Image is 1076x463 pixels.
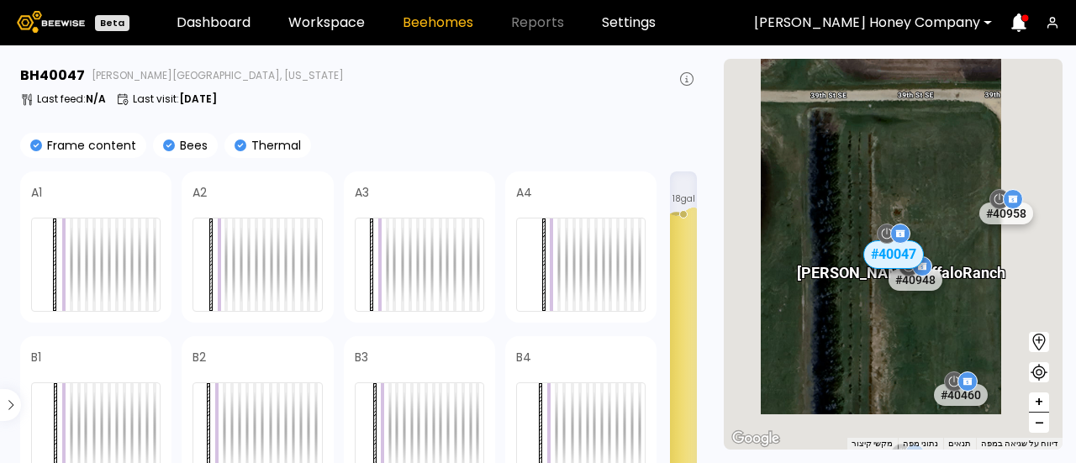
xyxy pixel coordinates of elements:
div: # 40948 [889,269,942,291]
a: ‏פתיחת האזור הזה במפות Google (ייפתח חלון חדש) [728,428,783,450]
b: [DATE] [179,92,217,106]
span: [PERSON_NAME][GEOGRAPHIC_DATA], [US_STATE] [92,71,344,81]
h4: A3 [355,187,369,198]
div: Beta [95,15,129,31]
h4: B1 [31,351,41,363]
button: – [1029,413,1049,433]
p: Last visit : [133,94,217,104]
h4: B3 [355,351,368,363]
a: דיווח על שגיאה במפה [981,439,1058,448]
button: + [1029,392,1049,413]
button: נתוני מפה [903,438,938,450]
h4: A2 [193,187,207,198]
a: Dashboard [177,16,251,29]
p: Thermal [246,139,301,151]
div: # 40460 [933,384,987,406]
button: מקשי קיצור [852,438,893,450]
div: # 40047 [863,240,924,269]
a: Settings [602,16,656,29]
h4: B2 [193,351,206,363]
a: Beehomes [403,16,473,29]
h4: A4 [516,187,532,198]
a: Workspace [288,16,365,29]
h4: A1 [31,187,42,198]
a: ‫תנאים (הקישור נפתח בכרטיסייה חדשה) [948,439,971,448]
p: Bees [175,139,208,151]
span: Reports [511,16,564,29]
img: Beewise logo [17,11,85,33]
span: – [1035,413,1044,434]
p: Frame content [42,139,136,151]
h4: B4 [516,351,531,363]
b: N/A [86,92,106,106]
span: 18 gal [672,195,695,203]
div: # 40958 [978,202,1032,224]
span: + [1034,392,1044,413]
h3: BH 40047 [20,69,85,82]
img: Google [728,428,783,450]
div: [PERSON_NAME] Buffalo Ranch [797,245,1005,281]
p: Last feed : [37,94,106,104]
